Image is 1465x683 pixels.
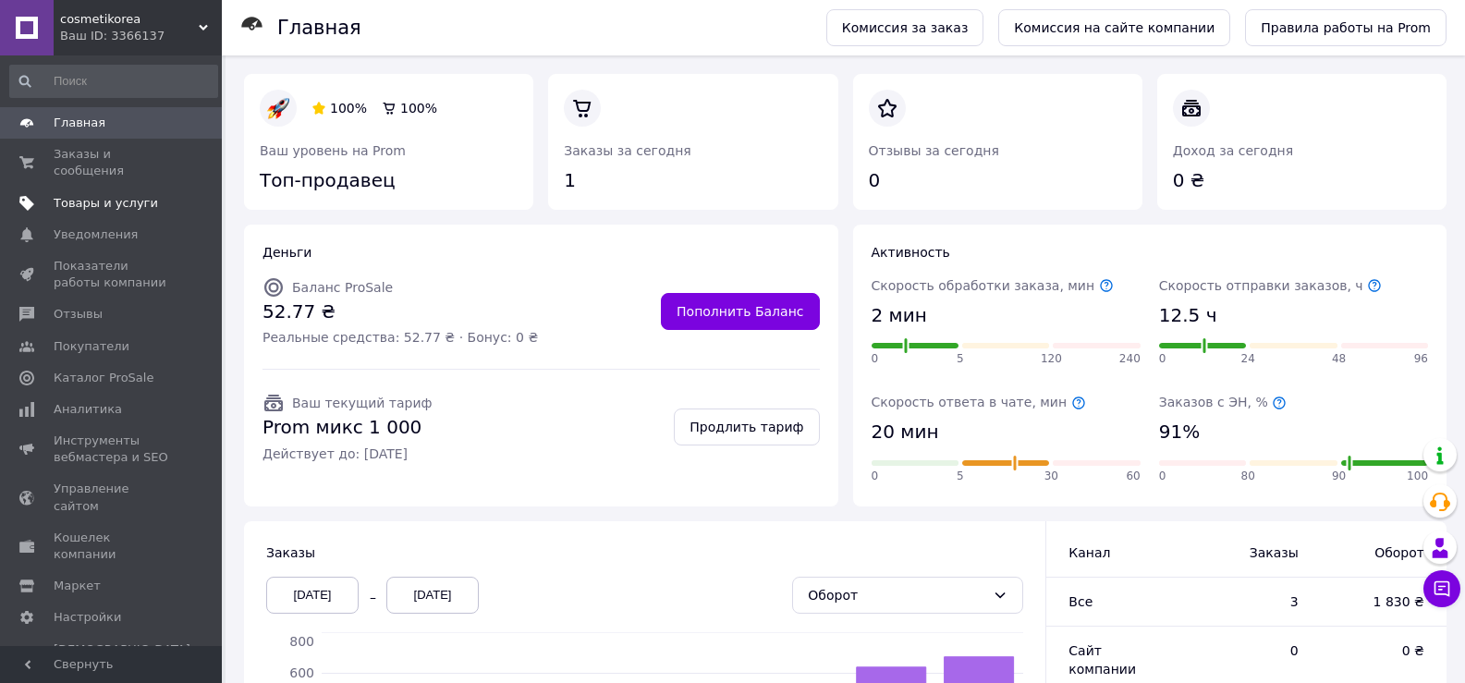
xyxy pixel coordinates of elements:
[1407,469,1428,484] span: 100
[872,351,879,367] span: 0
[1423,570,1460,607] button: Чат с покупателем
[54,370,153,386] span: Каталог ProSale
[54,258,171,291] span: Показатели работы компании
[9,65,218,98] input: Поиск
[1336,543,1424,562] span: Оборот
[1245,9,1447,46] a: Правила работы на Prom
[808,585,985,605] div: Оборот
[54,338,129,355] span: Покупатели
[872,469,879,484] span: 0
[1159,419,1200,445] span: 91%
[386,577,479,614] div: [DATE]
[54,401,122,418] span: Аналитика
[1159,351,1166,367] span: 0
[266,577,359,614] div: [DATE]
[54,226,138,243] span: Уведомления
[54,433,171,466] span: Инструменты вебмастера и SEO
[60,11,199,28] span: cosmetikorea
[1044,469,1058,484] span: 30
[292,280,393,295] span: Баланс ProSale
[1203,592,1299,611] span: 3
[872,419,939,445] span: 20 мин
[1119,351,1141,367] span: 240
[1126,469,1140,484] span: 60
[1241,469,1255,484] span: 80
[330,101,367,116] span: 100%
[872,245,950,260] span: Активность
[277,17,361,39] h1: Главная
[60,28,222,44] div: Ваш ID: 3366137
[262,328,538,347] span: Реальные средства: 52.77 ₴ · Бонус: 0 ₴
[1068,545,1110,560] span: Канал
[1414,351,1428,367] span: 96
[1203,543,1299,562] span: Заказы
[54,115,105,131] span: Главная
[1159,469,1166,484] span: 0
[262,245,311,260] span: Деньги
[289,634,314,649] tspan: 800
[1203,641,1299,660] span: 0
[289,665,314,680] tspan: 600
[957,469,964,484] span: 5
[872,302,927,329] span: 2 мин
[998,9,1230,46] a: Комиссия на сайте компании
[54,609,121,626] span: Настройки
[1159,278,1382,293] span: Скорость отправки заказов, ч
[400,101,437,116] span: 100%
[1159,395,1287,409] span: Заказов с ЭН, %
[266,545,315,560] span: Заказы
[1332,469,1346,484] span: 90
[872,395,1086,409] span: Скорость ответа в чате, мин
[1332,351,1346,367] span: 48
[1336,641,1424,660] span: 0 ₴
[1041,351,1062,367] span: 120
[54,481,171,514] span: Управление сайтом
[54,146,171,179] span: Заказы и сообщения
[262,299,538,325] span: 52.77 ₴
[826,9,984,46] a: Комиссия за заказ
[54,195,158,212] span: Товары и услуги
[262,414,432,441] span: Prom микс 1 000
[54,530,171,563] span: Кошелек компании
[1336,592,1424,611] span: 1 830 ₴
[292,396,432,410] span: Ваш текущий тариф
[1068,643,1136,677] span: Сайт компании
[262,445,432,463] span: Действует до: [DATE]
[674,409,819,445] a: Продлить тариф
[957,351,964,367] span: 5
[1068,594,1093,609] span: Все
[872,278,1114,293] span: Скорость обработки заказа, мин
[1159,302,1217,329] span: 12.5 ч
[54,578,101,594] span: Маркет
[1241,351,1255,367] span: 24
[54,306,103,323] span: Отзывы
[661,293,819,330] a: Пополнить Баланс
